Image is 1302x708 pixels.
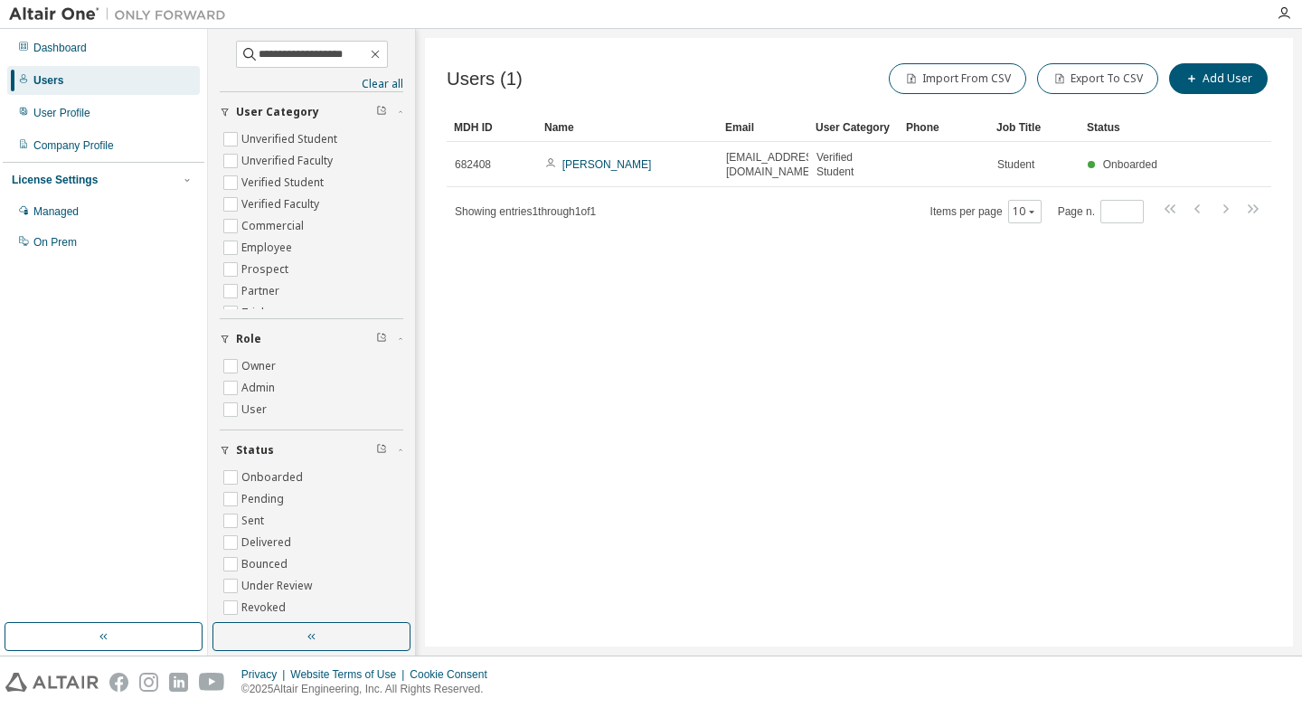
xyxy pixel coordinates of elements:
span: Page n. [1058,200,1144,223]
label: Revoked [241,597,289,618]
a: [PERSON_NAME] [562,158,652,171]
div: License Settings [12,173,98,187]
label: User [241,399,270,420]
label: Onboarded [241,467,307,488]
div: Status [1087,113,1163,142]
label: Delivered [241,532,295,553]
button: Add User [1169,63,1268,94]
label: Bounced [241,553,291,575]
img: youtube.svg [199,673,225,692]
span: 682408 [455,157,491,172]
p: © 2025 Altair Engineering, Inc. All Rights Reserved. [241,682,498,697]
label: Owner [241,355,279,377]
div: MDH ID [454,113,530,142]
label: Prospect [241,259,292,280]
a: Clear all [220,77,403,91]
span: Status [236,443,274,458]
img: instagram.svg [139,673,158,692]
span: Showing entries 1 through 1 of 1 [455,205,596,218]
img: linkedin.svg [169,673,188,692]
label: Employee [241,237,296,259]
label: Commercial [241,215,307,237]
label: Verified Faculty [241,194,323,215]
span: Clear filter [376,443,387,458]
span: Users (1) [447,69,523,90]
button: Import From CSV [889,63,1026,94]
label: Pending [241,488,288,510]
label: Admin [241,377,278,399]
label: Verified Student [241,172,327,194]
div: Job Title [996,113,1072,142]
span: User Category [236,105,319,119]
button: Role [220,319,403,359]
div: Website Terms of Use [290,667,410,682]
label: Sent [241,510,268,532]
span: Clear filter [376,105,387,119]
span: [EMAIL_ADDRESS][DOMAIN_NAME] [726,150,823,179]
button: User Category [220,92,403,132]
button: Status [220,430,403,470]
span: Items per page [930,200,1042,223]
div: Name [544,113,711,142]
span: Verified Student [816,150,891,179]
img: altair_logo.svg [5,673,99,692]
div: Dashboard [33,41,87,55]
label: Under Review [241,575,316,597]
div: Privacy [241,667,290,682]
label: Unverified Student [241,128,341,150]
div: User Category [816,113,892,142]
span: Student [997,157,1034,172]
img: Altair One [9,5,235,24]
button: Export To CSV [1037,63,1158,94]
span: Onboarded [1103,158,1157,171]
label: Trial [241,302,268,324]
span: Clear filter [376,332,387,346]
div: Users [33,73,63,88]
div: Managed [33,204,79,219]
label: Unverified Faculty [241,150,336,172]
div: Cookie Consent [410,667,497,682]
div: User Profile [33,106,90,120]
img: facebook.svg [109,673,128,692]
button: 10 [1013,204,1037,219]
div: Company Profile [33,138,114,153]
div: Email [725,113,801,142]
div: Phone [906,113,982,142]
span: Role [236,332,261,346]
div: On Prem [33,235,77,250]
label: Partner [241,280,283,302]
